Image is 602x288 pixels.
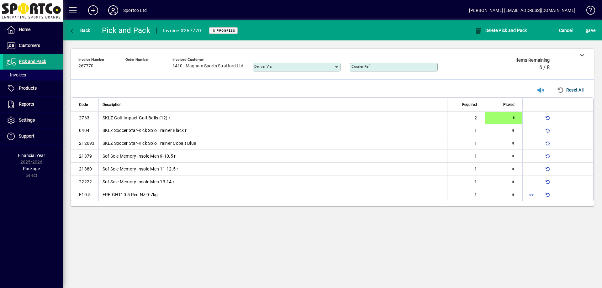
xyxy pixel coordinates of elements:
[447,112,485,124] td: 2
[469,5,575,15] div: [PERSON_NAME] [EMAIL_ADDRESS][DOMAIN_NAME]
[447,175,485,188] td: 1
[123,5,147,15] div: Sportco Ltd
[163,26,201,36] div: Invoice #267770
[98,150,447,163] td: Sof Sole Memory Insole Men 9-10.5 r
[586,28,588,33] span: S
[98,124,447,137] td: SKLZ Soccer Star-Kick Solo Trainer Black r
[559,25,573,35] span: Cancel
[3,81,63,96] a: Products
[19,59,46,64] span: Pick and Pack
[71,112,98,124] td: 2763
[3,97,63,112] a: Reports
[447,163,485,175] td: 1
[351,64,370,69] mat-label: Courier Ref
[19,27,30,32] span: Home
[19,43,40,48] span: Customers
[83,5,103,16] button: Add
[19,134,34,139] span: Support
[19,102,34,107] span: Reports
[584,25,597,36] button: Save
[23,166,40,171] span: Package
[554,84,586,96] button: Reset All
[71,137,98,150] td: 212693
[71,124,98,137] td: 0404
[586,25,595,35] span: ave
[447,188,485,201] td: 1
[125,64,127,69] span: -
[6,72,26,77] span: Invoices
[71,150,98,163] td: 21379
[473,25,529,36] button: Delete Pick and Pack
[3,22,63,38] a: Home
[19,86,37,91] span: Products
[172,64,243,69] span: 1410 - Magnum Sports Stratford Ltd
[71,188,98,201] td: F10.5
[98,188,447,201] td: FREIGHT10.5 Red NZ 0-7kg
[462,101,477,108] span: Required
[557,25,574,36] button: Cancel
[103,5,123,16] button: Profile
[98,175,447,188] td: Sof Sole Memory Insole Men 13-14 r
[71,175,98,188] td: 22222
[68,25,92,36] button: Back
[78,64,93,69] span: 267770
[212,29,235,33] span: In Progress
[3,38,63,54] a: Customers
[539,65,550,71] span: 6 / 8
[447,124,485,137] td: 1
[254,64,272,69] mat-label: Deliver via
[19,118,35,123] span: Settings
[582,1,594,22] a: Knowledge Base
[18,153,45,158] span: Financial Year
[447,137,485,150] td: 1
[503,101,515,108] span: Picked
[69,28,90,33] span: Back
[98,163,447,175] td: Sof Sole Memory Insole Men 11-12.5 r
[3,113,63,128] a: Settings
[3,128,63,144] a: Support
[474,28,527,33] span: Delete Pick and Pack
[98,112,447,124] td: SKLZ Golf Impact Golf Balls (12) r
[71,163,98,175] td: 21380
[98,137,447,150] td: SKLZ Soccer Star-Kick Solo Trainer Cobalt Blue
[447,150,485,163] td: 1
[102,25,150,35] div: Pick and Pack
[3,70,63,80] a: Invoices
[557,85,584,95] span: Reset All
[103,101,122,108] span: Description
[63,25,97,36] app-page-header-button: Back
[79,101,88,108] span: Code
